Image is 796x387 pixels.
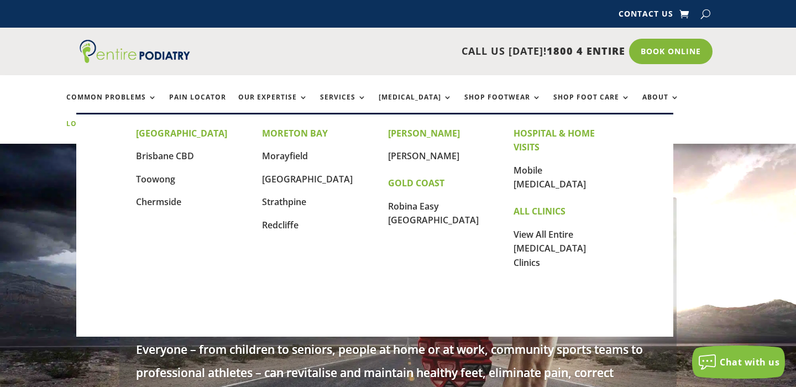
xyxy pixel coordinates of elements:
button: Chat with us [692,346,785,379]
a: Locations [66,120,122,144]
a: Book Online [629,39,713,64]
a: Mobile [MEDICAL_DATA] [514,164,586,191]
strong: [GEOGRAPHIC_DATA] [136,127,227,139]
a: Common Problems [66,93,157,117]
a: Contact Us [619,10,673,22]
a: Redcliffe [262,219,298,231]
strong: HOSPITAL & HOME VISITS [514,127,595,154]
a: Shop Footwear [464,93,541,117]
img: logo (1) [80,40,190,63]
strong: [PERSON_NAME] [388,127,460,139]
a: Shop Foot Care [553,93,630,117]
a: Entire Podiatry [80,54,190,65]
a: Services [320,93,366,117]
span: 1800 4 ENTIRE [547,44,625,57]
a: Pain Locator [169,93,226,117]
a: Strathpine [262,196,306,208]
a: [GEOGRAPHIC_DATA] [262,173,353,185]
a: Chermside [136,196,181,208]
strong: GOLD COAST [388,177,444,189]
strong: MORETON BAY [262,127,328,139]
span: Chat with us [720,356,779,368]
a: Robina Easy [GEOGRAPHIC_DATA] [388,200,479,227]
a: About [642,93,679,117]
a: Toowong [136,173,175,185]
strong: ALL CLINICS [514,205,565,217]
p: CALL US [DATE]! [226,44,625,59]
a: View All Entire [MEDICAL_DATA] Clinics [514,228,586,269]
a: Brisbane CBD [136,150,194,162]
a: [MEDICAL_DATA] [379,93,452,117]
a: Morayfield [262,150,308,162]
a: [PERSON_NAME] [388,150,459,162]
a: Our Expertise [238,93,308,117]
